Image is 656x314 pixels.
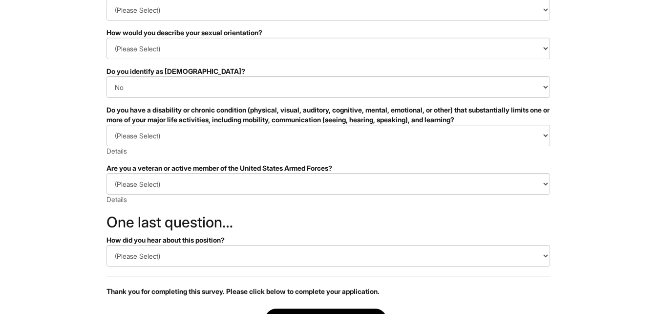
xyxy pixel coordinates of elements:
[106,147,127,155] a: Details
[106,67,550,76] div: Do you identify as [DEMOGRAPHIC_DATA]?
[106,28,550,38] div: How would you describe your sexual orientation?
[106,214,550,230] h2: One last question…
[106,105,550,125] div: Do you have a disability or chronic condition (physical, visual, auditory, cognitive, mental, emo...
[106,235,550,245] div: How did you hear about this position?
[106,173,550,195] select: Are you a veteran or active member of the United States Armed Forces?
[106,287,550,296] p: Thank you for completing this survey. Please click below to complete your application.
[106,38,550,59] select: How would you describe your sexual orientation?
[106,195,127,203] a: Details
[106,76,550,98] select: Do you identify as transgender?
[106,245,550,267] select: How did you hear about this position?
[106,163,550,173] div: Are you a veteran or active member of the United States Armed Forces?
[106,125,550,146] select: Do you have a disability or chronic condition (physical, visual, auditory, cognitive, mental, emo...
